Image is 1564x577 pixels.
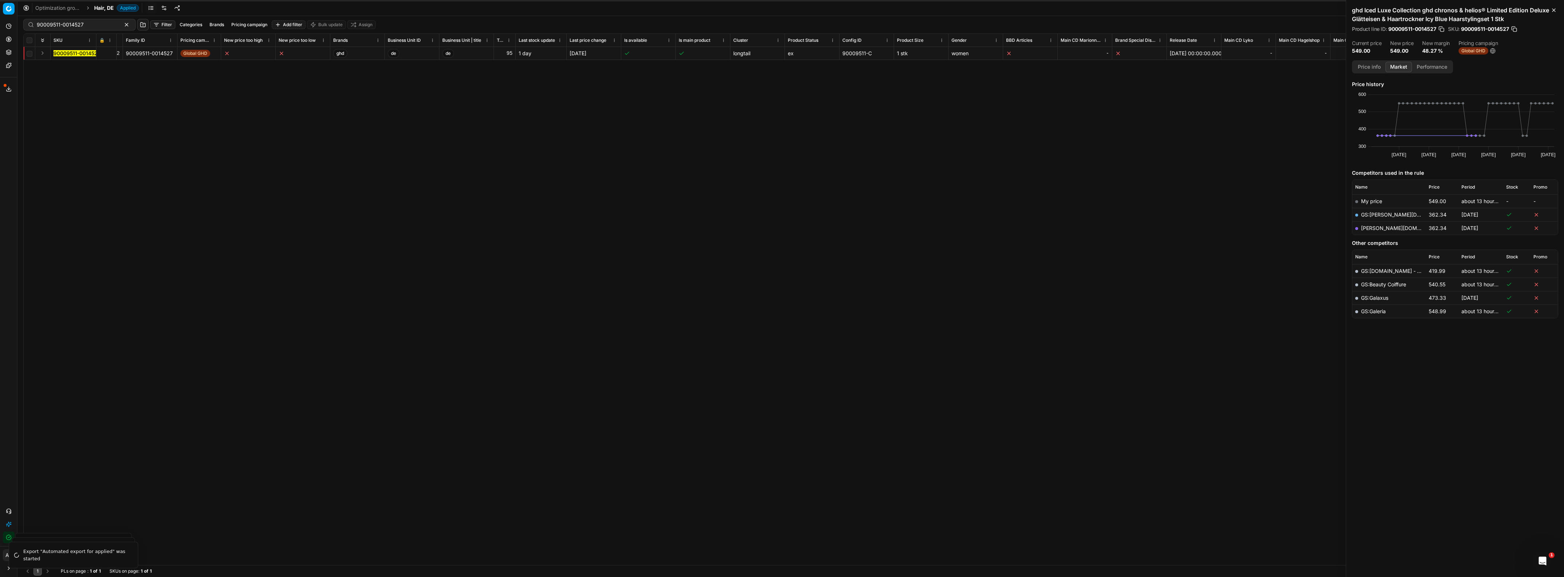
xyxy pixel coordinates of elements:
[1429,268,1445,274] span: 419.99
[842,37,862,43] span: Config ID
[1061,37,1102,43] span: Main CD Marionnaud
[897,37,923,43] span: Product Size
[1358,109,1366,114] text: 500
[788,50,836,57] div: ex
[224,37,263,43] span: New price too high
[1541,152,1555,157] text: [DATE]
[94,4,139,12] span: Hair, DEApplied
[1511,152,1525,157] text: [DATE]
[1429,184,1440,190] span: Price
[733,37,748,43] span: Cluster
[1361,211,1454,218] a: GS:[PERSON_NAME][DOMAIN_NAME]
[1531,194,1558,208] td: -
[1170,50,1218,57] div: [DATE] 00:00:00.000000
[733,50,782,57] div: longtail
[388,49,399,58] span: de
[1429,198,1446,204] span: 549.00
[150,568,152,574] strong: 1
[1461,225,1478,231] span: [DATE]
[1461,295,1478,301] span: [DATE]
[519,37,555,43] span: Last stock update
[1352,47,1381,55] dd: 549.00
[43,567,52,576] button: Go to next page
[35,4,82,12] a: Optimization groups
[61,568,86,574] span: PLs on page
[1170,37,1197,43] span: Release Date
[37,21,116,28] input: Search by SKU or title
[519,50,531,56] span: 1 day
[1429,254,1440,260] span: Price
[1361,308,1386,314] a: GS:Galeria
[347,20,376,29] button: Assign
[1549,552,1555,558] span: 1
[23,548,129,562] div: Export "Automated export for applied" was started
[144,568,148,574] strong: of
[333,49,347,58] span: ghd
[951,37,967,43] span: Gender
[1461,25,1509,33] span: 90009511-0014527
[1115,37,1156,43] span: Brand Special Display
[207,20,227,29] button: Brands
[624,37,647,43] span: Is available
[23,567,32,576] button: Go to previous page
[1481,152,1496,157] text: [DATE]
[53,50,100,56] mark: 90009511-0014527
[897,50,945,57] div: 1 stk
[1506,254,1518,260] span: Stock
[126,37,145,43] span: Family ID
[53,37,63,43] span: SKU
[1429,225,1447,231] span: 362.34
[1461,268,1507,274] span: about 13 hours ago
[1533,254,1547,260] span: Promo
[1506,184,1518,190] span: Stock
[679,37,710,43] span: Is main product
[1333,37,1369,43] span: Main CD Makeup
[1361,268,1460,274] a: GS:[DOMAIN_NAME] - Amazon.de-Seller
[1352,169,1558,177] h5: Competitors used in the rule
[497,50,512,57] div: 95
[150,20,175,29] button: Filter
[1461,198,1507,204] span: about 13 hours ago
[1352,81,1558,88] h5: Price history
[1390,41,1413,46] dt: New price
[1421,152,1436,157] text: [DATE]
[99,568,101,574] strong: 1
[1503,194,1531,208] td: -
[1451,152,1466,157] text: [DATE]
[1461,254,1475,260] span: Period
[1361,198,1382,204] span: My price
[53,50,100,57] button: 90009511-0014527
[38,36,47,45] button: Expand all
[1355,254,1368,260] span: Name
[1333,50,1382,57] div: -
[1061,50,1109,57] div: -
[333,37,348,43] span: Brands
[1352,27,1387,32] span: Product line ID :
[1459,41,1498,46] dt: Pricing campaign
[788,37,818,43] span: Product Status
[1461,281,1507,287] span: about 13 hours ago
[1461,184,1475,190] span: Period
[1355,184,1368,190] span: Name
[1533,184,1547,190] span: Promo
[1534,552,1551,570] iframe: Intercom live chat
[1279,50,1327,57] div: -
[1390,47,1413,55] dd: 549.00
[1461,308,1507,314] span: about 13 hours ago
[1224,37,1253,43] span: Main CD Lyko
[141,568,143,574] strong: 1
[388,37,421,43] span: Business Unit ID
[1358,144,1366,149] text: 300
[1429,295,1446,301] span: 473.33
[3,550,14,561] span: AB
[279,37,316,43] span: New price too low
[1006,37,1032,43] span: BBD Articles
[99,37,105,43] span: 🔒
[951,50,1000,57] div: women
[1352,41,1381,46] dt: Current price
[180,50,210,57] span: Global GHD
[1361,295,1388,301] a: GS:Galaxus
[23,567,52,576] nav: pagination
[1461,211,1478,218] span: [DATE]
[1422,41,1450,46] dt: New margin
